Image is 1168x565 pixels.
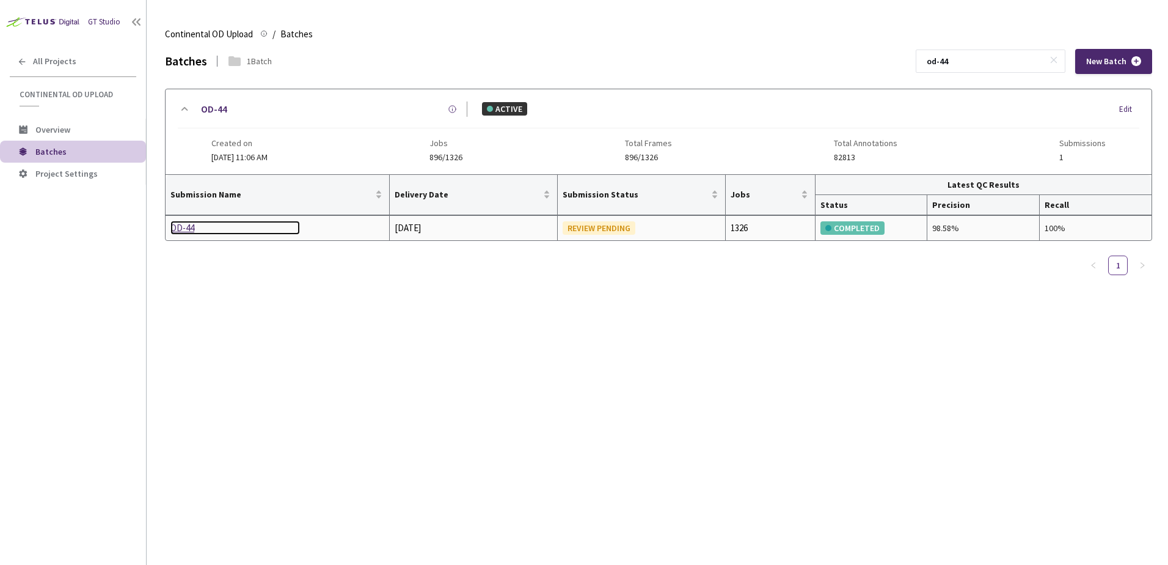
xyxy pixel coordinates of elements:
li: Next Page [1133,256,1152,275]
div: GT Studio [88,17,120,28]
span: Total Frames [625,138,672,148]
span: 896/1326 [429,153,462,162]
th: Jobs [726,175,816,215]
span: Delivery Date [395,190,541,199]
span: All Projects [33,56,76,67]
th: Recall [1040,195,1152,215]
span: Created on [211,138,268,148]
th: Submission Status [558,175,726,215]
div: REVIEW PENDING [563,221,635,235]
span: Overview [35,124,70,135]
span: Total Annotations [834,138,897,148]
div: ACTIVE [482,102,527,116]
li: / [272,27,276,42]
span: 1 [1059,153,1106,162]
th: Status [816,195,927,215]
span: Submission Status [563,190,709,199]
div: 1326 [731,221,810,235]
span: Jobs [731,190,798,199]
input: Search [919,50,1049,72]
span: 896/1326 [625,153,672,162]
span: [DATE] 11:06 AM [211,152,268,163]
div: [DATE] [395,221,552,235]
th: Precision [927,195,1039,215]
span: Submissions [1059,138,1106,148]
th: Delivery Date [390,175,558,215]
th: Latest QC Results [816,175,1152,195]
div: Edit [1119,103,1139,116]
span: Continental OD Upload [20,89,129,100]
button: left [1084,256,1103,275]
div: OD-44ACTIVEEditCreated on[DATE] 11:06 AMJobs896/1326Total Frames896/1326Total Annotations82813Sub... [166,89,1152,174]
th: Submission Name [166,175,390,215]
div: 100% [1045,221,1147,235]
span: Submission Name [170,190,373,199]
a: OD-44 [201,102,227,117]
span: Project Settings [35,168,98,179]
div: 1 Batch [247,55,272,67]
div: Batches [165,53,207,70]
span: right [1139,262,1146,269]
span: Batches [280,27,313,42]
span: New Batch [1086,56,1126,67]
span: 82813 [834,153,897,162]
span: Jobs [429,138,462,148]
span: left [1090,262,1097,269]
button: right [1133,256,1152,275]
div: 98.58% [932,221,1034,235]
span: Batches [35,146,67,157]
span: Continental OD Upload [165,27,253,42]
li: 1 [1108,256,1128,275]
a: OD-44 [170,221,300,235]
li: Previous Page [1084,256,1103,275]
div: COMPLETED [820,221,885,235]
a: 1 [1109,256,1127,275]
